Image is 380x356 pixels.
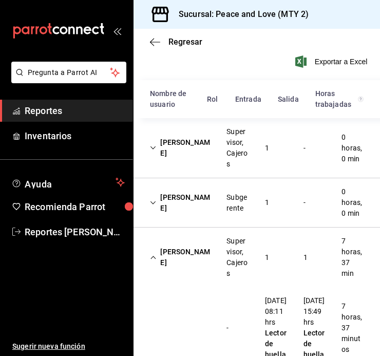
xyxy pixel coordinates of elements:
h3: Sucursal: Peace and Love (MTY 2) [170,8,309,21]
span: Reportes [PERSON_NAME] [25,225,125,239]
div: Cell [142,133,218,163]
div: HeadCell [142,84,199,114]
div: Cell [142,324,158,332]
div: Row [134,118,380,178]
div: Supervisor, Cajeros [226,236,249,279]
div: HeadCell [307,84,372,114]
div: Cell [333,182,372,223]
div: Supervisor, Cajeros [226,126,249,170]
div: Cell [295,248,316,267]
div: Cell [218,188,257,218]
div: HeadCell [227,90,270,109]
span: Pregunta a Parrot AI [28,67,110,78]
div: [DATE] 15:49 hrs [303,295,326,328]
a: Pregunta a Parrot AI [7,74,126,85]
span: Sugerir nueva función [12,341,125,352]
div: Cell [142,242,218,272]
span: Regresar [168,37,202,47]
div: Cell [218,318,237,338]
div: HeadCell [199,90,227,109]
span: Recomienda Parrot [25,200,125,214]
div: Row [134,228,380,287]
div: Row [134,178,380,228]
div: Cell [333,232,372,283]
button: Regresar [150,37,202,47]
div: Cell [257,193,277,212]
div: Head [134,80,380,118]
div: [DATE] 08:11 hrs [265,295,287,328]
div: HeadCell [270,90,307,109]
span: Reportes [25,104,125,118]
button: open_drawer_menu [113,27,121,35]
span: Ayuda [25,176,111,189]
div: Cell [295,193,314,212]
div: - [226,323,229,333]
span: Inventarios [25,129,125,143]
div: Cell [218,232,257,283]
div: Cell [333,128,372,168]
div: Cell [218,122,257,174]
div: Cell [295,139,314,158]
div: Subgerente [226,192,249,214]
button: Pregunta a Parrot AI [11,62,126,83]
div: Cell [142,188,218,218]
button: Exportar a Excel [297,55,368,68]
div: Cell [257,139,277,158]
svg: El total de horas trabajadas por usuario es el resultado de la suma redondeada del registro de ho... [358,95,364,103]
div: Cell [257,248,277,267]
